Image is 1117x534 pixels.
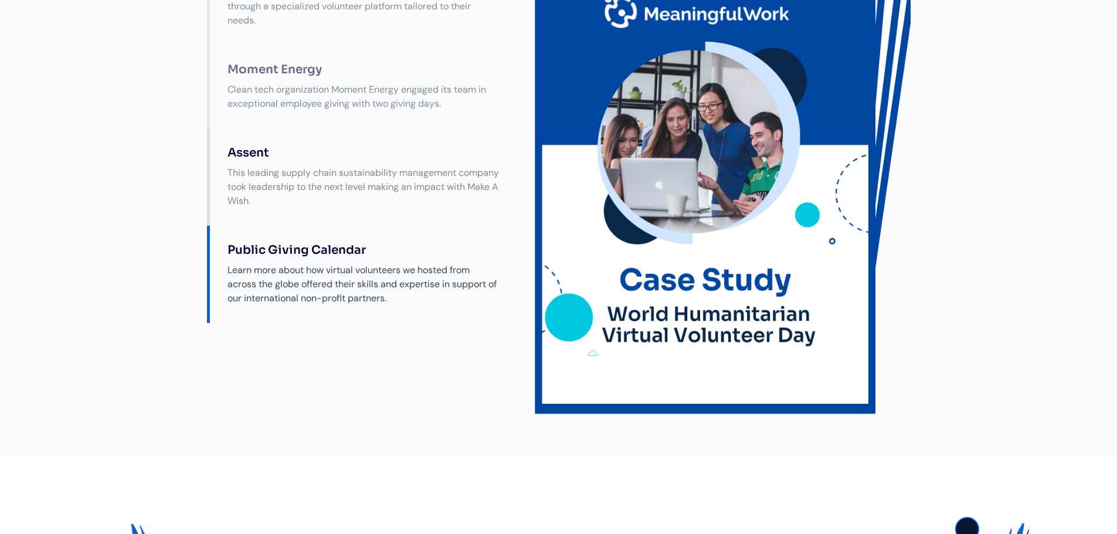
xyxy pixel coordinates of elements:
div: Learn more about how virtual volunteers we hosted from across the globe offered their skills and ... [216,257,511,311]
div: This leading supply chain sustainability management company took leadership to the next level mak... [216,160,511,214]
div: Assent [216,146,511,160]
div: Clean tech organization Moment Energy engaged its team in exceptional employee giving with two gi... [216,77,511,117]
div: Public Giving Calendar [216,243,511,257]
div: Moment Energy [216,63,511,77]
